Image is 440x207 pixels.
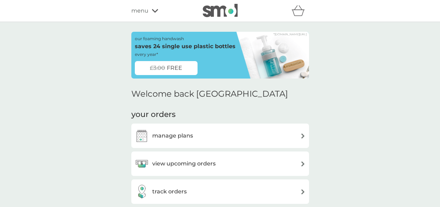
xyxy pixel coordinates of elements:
[135,35,184,42] p: our foaming handwash
[273,33,307,36] a: *[DOMAIN_NAME][URL]
[167,64,182,73] span: FREE
[131,6,148,15] span: menu
[150,64,165,73] span: £3.00
[300,161,306,167] img: arrow right
[300,133,306,139] img: arrow right
[135,42,236,51] p: saves 24 single use plastic bottles
[131,109,176,120] h3: your orders
[152,187,187,196] h3: track orders
[300,189,306,194] img: arrow right
[203,4,238,17] img: smol
[131,89,288,99] h2: Welcome back [GEOGRAPHIC_DATA]
[292,4,309,18] div: basket
[152,131,193,140] h3: manage plans
[135,51,158,58] p: every year*
[152,159,216,168] h3: view upcoming orders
